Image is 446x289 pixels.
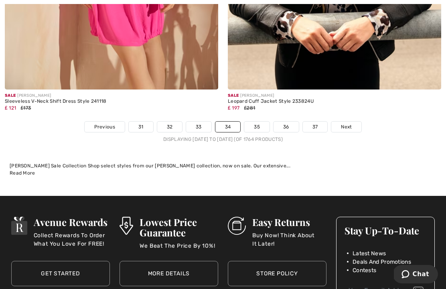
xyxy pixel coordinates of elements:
a: 32 [157,122,182,132]
div: Sleeveless V-Neck Shift Dress Style 241118 [5,99,218,104]
a: Get Started [11,261,110,286]
span: ₤ 197 [228,105,239,111]
span: Read More [10,170,35,176]
img: Easy Returns [228,217,246,235]
div: [PERSON_NAME] Sale Collection Shop select styles from our [PERSON_NAME] collection, now on sale. ... [10,162,436,169]
span: ₤ 121 [5,105,16,111]
h3: Easy Returns [252,217,326,227]
a: Store Policy [228,261,326,286]
div: [PERSON_NAME] [5,93,218,99]
span: Previous [94,123,115,130]
a: More Details [120,261,218,286]
iframe: Opens a widget where you can chat to one of our agents [394,265,438,285]
a: Next [331,122,361,132]
img: Avenue Rewards [11,217,27,235]
span: ₤173 [21,105,31,111]
a: 33 [186,122,211,132]
span: Sale [5,93,16,98]
a: 35 [244,122,270,132]
span: Next [341,123,352,130]
a: 37 [303,122,328,132]
div: Leopard Cuff Jacket Style 233824U [228,99,441,104]
p: Buy Now! Think About It Later! [252,231,326,247]
a: 36 [274,122,299,132]
a: 34 [215,122,241,132]
div: [PERSON_NAME] [228,93,441,99]
h3: Stay Up-To-Date [345,225,426,236]
span: Contests [353,266,376,275]
span: ₤281 [244,105,255,111]
h3: Lowest Price Guarantee [140,217,218,238]
h3: Avenue Rewards [34,217,110,227]
span: Latest News [353,249,386,258]
p: We Beat The Price By 10%! [140,242,218,258]
span: Deals And Promotions [353,258,411,266]
img: Lowest Price Guarantee [120,217,133,235]
a: 31 [129,122,153,132]
a: Previous [85,122,125,132]
p: Collect Rewards To Order What You Love For FREE! [34,231,110,247]
span: Sale [228,93,239,98]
